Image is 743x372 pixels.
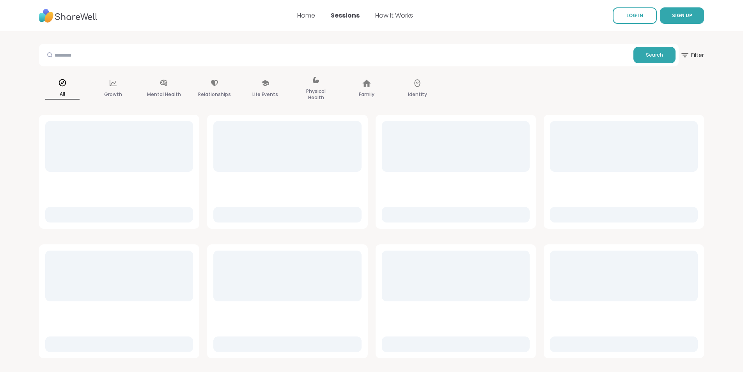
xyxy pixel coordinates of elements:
span: SIGN UP [672,12,692,19]
span: Search [646,52,663,59]
p: Physical Health [299,87,333,102]
button: Filter [680,44,704,66]
span: Filter [680,46,704,64]
p: Relationships [198,90,231,99]
p: Family [359,90,374,99]
a: Sessions [331,11,360,20]
a: Home [297,11,315,20]
span: LOG IN [626,12,643,19]
p: Identity [408,90,427,99]
p: All [45,89,80,100]
img: ShareWell Nav Logo [39,5,98,27]
a: LOG IN [613,7,657,24]
button: SIGN UP [660,7,704,24]
a: How It Works [375,11,413,20]
p: Life Events [252,90,278,99]
p: Mental Health [147,90,181,99]
button: Search [633,47,676,63]
p: Growth [104,90,122,99]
